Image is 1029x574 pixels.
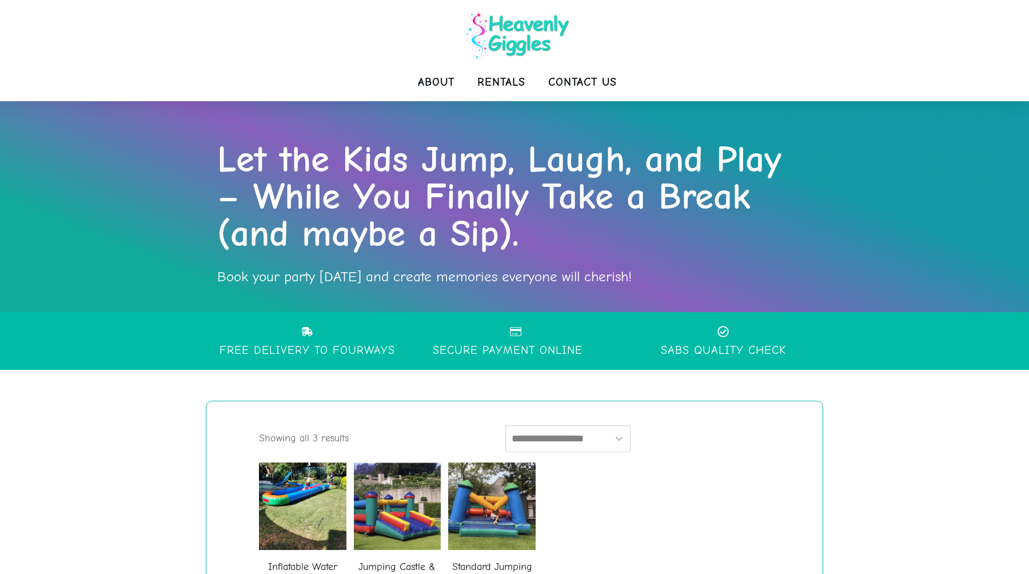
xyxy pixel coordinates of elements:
[505,425,631,452] select: Shop order
[448,463,536,550] img: Standard Jumping Castle
[211,344,403,357] p: Free DELIVERY To Fourways
[652,344,794,357] p: SABS quality check
[217,264,812,289] p: Book your party [DATE] and create memories everyone will cherish!
[548,71,617,94] a: Contact Us
[354,463,441,550] img: Jumping Castle and Slide Combo
[217,141,812,253] p: Let the Kids Jump, Laugh, and Play – While You Finally Take a Break (and maybe a Sip).
[477,71,525,94] a: Rentals
[418,71,454,94] a: About
[433,344,583,357] p: secure payment Online
[259,463,346,550] img: Inflatable Water Slide 7m x 2m
[259,425,349,451] p: Showing all 3 results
